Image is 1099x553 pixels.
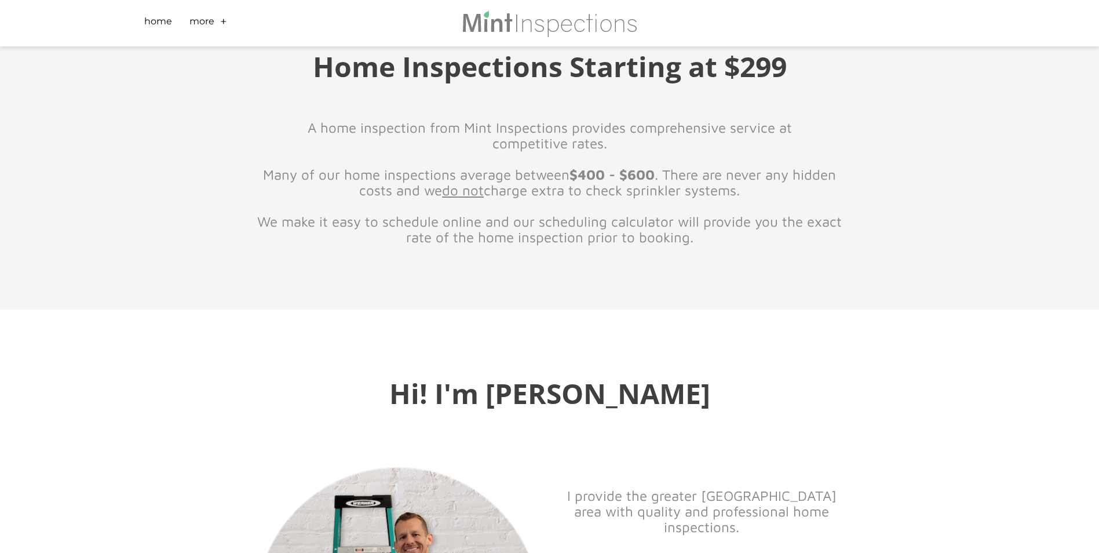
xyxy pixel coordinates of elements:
font: Home Inspections Starting at $299 [313,48,787,85]
font: A home inspection from Mint Inspections provides comprehensive service at competitive rates. ​Man... [257,119,842,245]
strong: $400 - $600 [569,166,655,183]
u: do not [442,182,484,198]
font: Hi! I'm [PERSON_NAME] [389,374,710,412]
img: Mint Inspections [461,9,638,37]
a: Home [144,14,172,32]
a: + [220,14,227,32]
a: More [189,14,214,32]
